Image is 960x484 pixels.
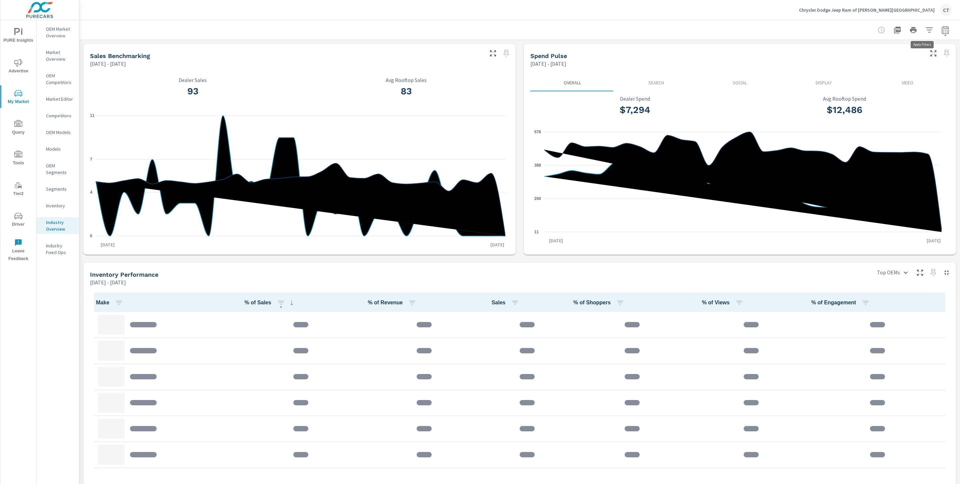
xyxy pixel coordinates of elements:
[46,72,74,86] p: OEM Competitors
[90,278,126,286] p: [DATE] - [DATE]
[90,190,92,195] text: 4
[492,299,522,307] span: Sales
[0,20,36,265] div: nav menu
[915,267,925,278] button: Make Fullscreen
[799,7,935,13] p: Chrysler Dodge Jeep Ram of [PERSON_NAME][GEOGRAPHIC_DATA]
[619,79,692,86] p: Search
[245,299,296,307] span: % of Sales
[2,28,34,44] span: PURE Insights
[501,48,512,59] span: Select a preset date range to save this widget
[2,120,34,136] span: Query
[940,4,952,16] div: CT
[811,299,872,307] span: % of Engagement
[96,241,119,248] p: [DATE]
[534,230,539,234] text: 11
[90,113,95,118] text: 11
[744,104,946,116] h3: $12,486
[46,49,74,62] p: Market Overview
[37,144,79,154] div: Models
[90,234,92,238] text: 0
[873,267,912,278] div: Top OEMs
[486,241,509,248] p: [DATE]
[90,271,158,278] h5: Inventory Performance
[534,96,736,102] p: Dealer Spend
[37,201,79,211] div: Inventory
[304,77,509,83] p: Avg Rooftop Sales
[787,79,860,86] p: Display
[941,267,952,278] button: Minimize Widget
[702,299,746,307] span: % of Views
[37,111,79,121] div: Competitors
[37,24,79,41] div: OEM Market Overview
[46,242,74,256] p: Industry Fixed Ops
[37,71,79,87] div: OEM Competitors
[534,163,541,168] text: 389
[2,151,34,167] span: Tools
[2,89,34,106] span: My Market
[90,77,296,83] p: Dealer Sales
[871,79,944,86] p: Video
[304,86,509,97] h3: 83
[530,60,566,68] p: [DATE] - [DATE]
[2,212,34,228] span: Driver
[90,86,296,97] h3: 93
[90,60,126,68] p: [DATE] - [DATE]
[2,239,34,263] span: Leave Feedback
[530,52,567,59] h5: Spend Pulse
[46,219,74,232] p: Industry Overview
[534,130,541,134] text: 578
[368,299,419,307] span: % of Revenue
[46,146,74,152] p: Models
[46,202,74,209] p: Inventory
[37,47,79,64] div: Market Overview
[96,299,126,307] span: Make
[90,52,150,59] h5: Sales Benchmarking
[544,237,568,244] p: [DATE]
[2,59,34,75] span: Advertise
[941,48,952,59] span: Select a preset date range to save this widget
[573,299,627,307] span: % of Shoppers
[744,96,946,102] p: Avg Rooftop Spend
[928,48,939,59] button: Make Fullscreen
[46,162,74,176] p: OEM Segments
[534,104,736,116] h3: $7,294
[928,267,939,278] span: Select a preset date range to save this widget
[46,96,74,102] p: Market Editor
[2,181,34,198] span: Tier2
[37,217,79,234] div: Industry Overview
[37,184,79,194] div: Segments
[90,157,92,162] text: 7
[37,161,79,177] div: OEM Segments
[46,26,74,39] p: OEM Market Overview
[37,127,79,137] div: OEM Models
[939,23,952,37] button: Select Date Range
[46,129,74,136] p: OEM Models
[534,196,541,201] text: 200
[536,79,609,86] p: Overall
[46,186,74,192] p: Segments
[46,112,74,119] p: Competitors
[703,79,776,86] p: Social
[37,94,79,104] div: Market Editor
[37,241,79,257] div: Industry Fixed Ops
[488,48,498,59] button: Make Fullscreen
[922,237,945,244] p: [DATE]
